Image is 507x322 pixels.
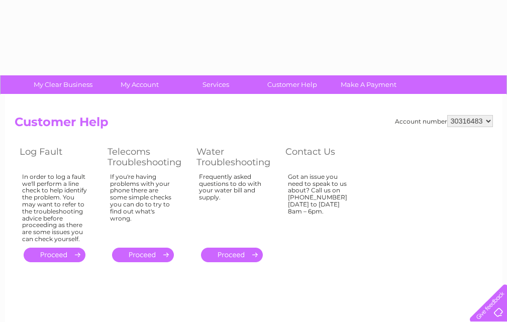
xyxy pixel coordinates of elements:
[199,173,265,239] div: Frequently asked questions to do with your water bill and supply.
[251,75,334,94] a: Customer Help
[15,115,493,134] h2: Customer Help
[98,75,181,94] a: My Account
[103,144,191,170] th: Telecoms Troubleshooting
[22,173,87,243] div: In order to log a fault we'll perform a line check to help identify the problem. You may want to ...
[24,248,85,262] a: .
[280,144,368,170] th: Contact Us
[22,75,105,94] a: My Clear Business
[110,173,176,239] div: If you're having problems with your phone there are some simple checks you can do to try to find ...
[288,173,353,239] div: Got an issue you need to speak to us about? Call us on [PHONE_NUMBER] [DATE] to [DATE] 8am – 6pm.
[112,248,174,262] a: .
[15,144,103,170] th: Log Fault
[201,248,263,262] a: .
[174,75,257,94] a: Services
[327,75,410,94] a: Make A Payment
[191,144,280,170] th: Water Troubleshooting
[395,115,493,127] div: Account number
